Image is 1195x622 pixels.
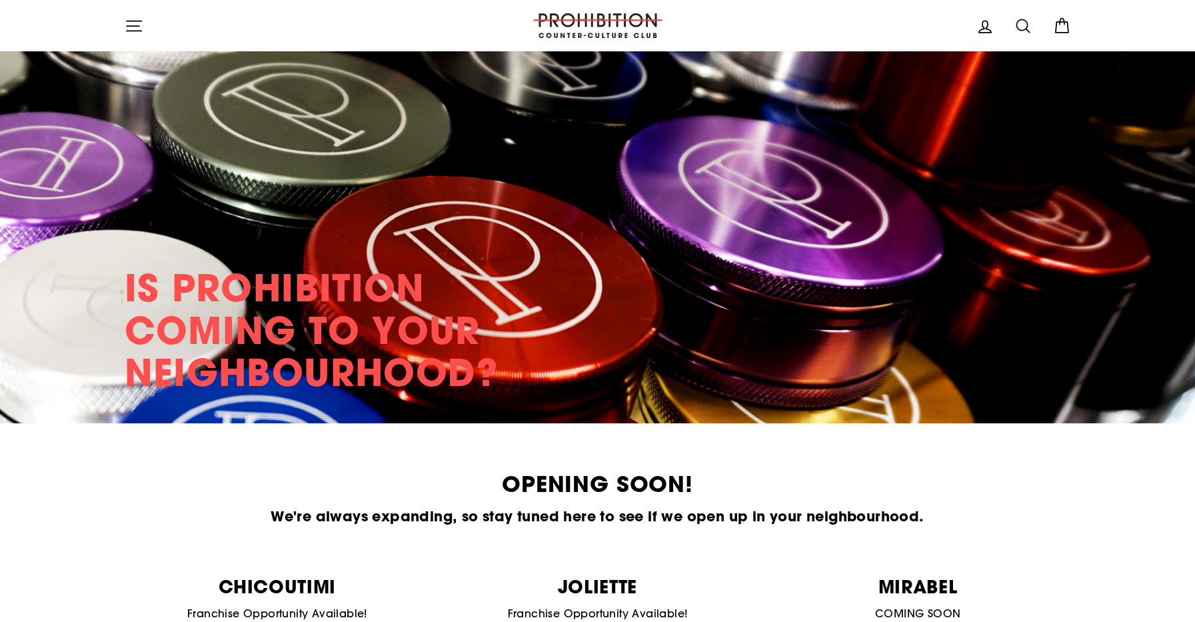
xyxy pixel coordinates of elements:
div: Is PROHIBITION coming to your Neighbourhood? [125,267,499,393]
p: opening soon! [245,473,951,495]
p: JOLIETTE [445,577,750,595]
p: Chicoutimi [125,577,431,595]
img: PROHIBITION COUNTER-CULTURE CLUB [531,13,664,38]
p: MIRABEL [765,577,1071,595]
strong: We're always expanding, so stay tuned here to see if we open up in your neighbourhood. [271,507,924,525]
